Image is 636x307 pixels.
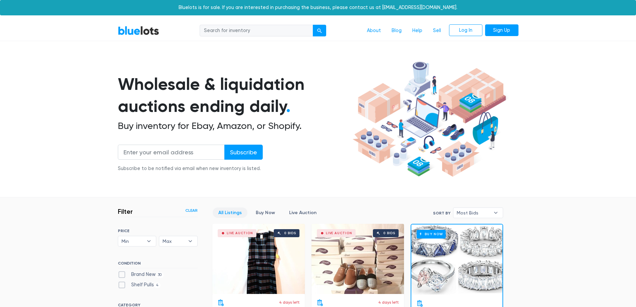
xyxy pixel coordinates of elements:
span: 4 [154,283,161,288]
div: Live Auction [227,232,253,235]
a: About [362,24,386,37]
h1: Wholesale & liquidation auctions ending daily [118,73,350,118]
div: 0 bids [284,232,296,235]
span: Max [163,236,185,246]
div: Live Auction [326,232,352,235]
span: 30 [156,272,164,278]
b: ▾ [183,236,197,246]
a: Help [407,24,428,37]
div: Subscribe to be notified via email when new inventory is listed. [118,165,263,172]
a: Buy Now [250,207,281,218]
a: Live Auction [283,207,322,218]
label: Sort By [433,210,450,216]
h6: PRICE [118,228,198,233]
a: Live Auction 0 bids [212,224,305,294]
input: Enter your email address [118,145,225,160]
input: Search for inventory [200,25,313,37]
h6: CONDITION [118,261,198,268]
a: Sell [428,24,446,37]
img: hero-ee84e7d0318cb26816c560f6b4441b76977f77a177738b4e94f68c95b2b83dbb.png [350,58,508,180]
b: ▾ [489,208,503,218]
a: All Listings [213,207,247,218]
h2: Buy inventory for Ebay, Amazon, or Shopify. [118,120,350,132]
a: Sign Up [485,24,518,36]
a: Blog [386,24,407,37]
b: ▾ [142,236,156,246]
div: 0 bids [383,232,395,235]
label: Brand New [118,271,164,278]
input: Subscribe [224,145,263,160]
a: Log In [449,24,482,36]
p: 4 days left [378,299,399,305]
span: Min [122,236,144,246]
span: Most Bids [457,208,490,218]
span: . [286,96,290,116]
p: 4 days left [279,299,299,305]
label: Shelf Pulls [118,281,161,289]
a: Buy Now [411,224,502,295]
a: Clear [185,207,198,213]
h6: Buy Now [417,230,446,238]
a: Live Auction 0 bids [311,224,404,294]
a: BlueLots [118,26,159,35]
h3: Filter [118,207,133,215]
